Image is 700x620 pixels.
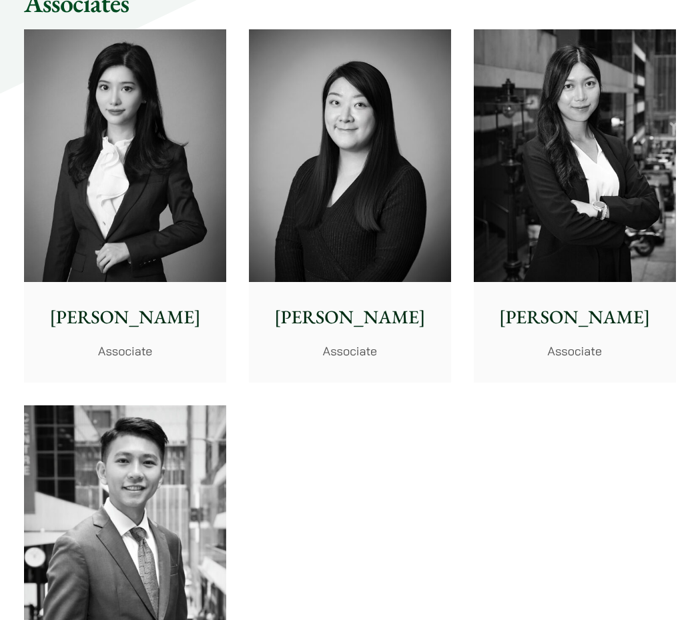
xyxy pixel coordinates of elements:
a: [PERSON_NAME] Associate [249,29,451,383]
img: Joanne Lam photo [474,29,676,282]
p: [PERSON_NAME] [260,303,440,331]
p: Associate [260,342,440,360]
a: Joanne Lam photo [PERSON_NAME] Associate [474,29,676,383]
p: [PERSON_NAME] [484,303,665,331]
img: Florence Yan photo [24,29,226,282]
a: Florence Yan photo [PERSON_NAME] Associate [24,29,226,383]
p: Associate [484,342,665,360]
p: [PERSON_NAME] [35,303,216,331]
p: Associate [35,342,216,360]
